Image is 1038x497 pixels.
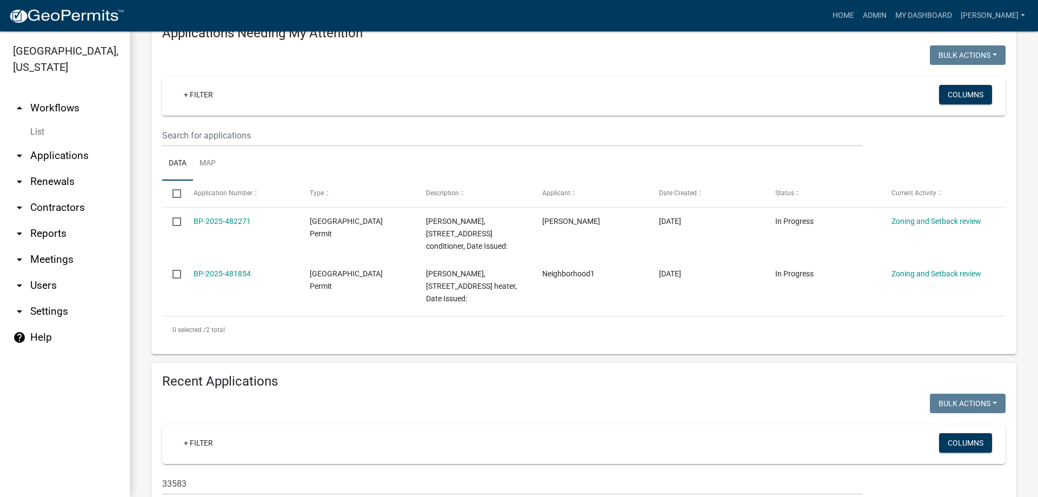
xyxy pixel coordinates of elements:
span: JOSHUA NIGBOR, 27905 VASSAR ST NE, Air conditioner, Date Issued: [426,217,508,250]
span: Isanti County Building Permit [310,217,383,238]
span: Description [426,189,459,197]
button: Columns [939,85,992,104]
span: Status [775,189,794,197]
i: arrow_drop_down [13,279,26,292]
button: Columns [939,433,992,453]
i: help [13,331,26,344]
i: arrow_drop_down [13,175,26,188]
span: 0 selected / [172,326,206,334]
div: 2 total [162,316,1006,343]
input: Search for applications [162,473,862,495]
button: Bulk Actions [930,45,1006,65]
a: + Filter [175,433,222,453]
span: 09/22/2025 [659,269,681,278]
span: Application Number [194,189,252,197]
a: + Filter [175,85,222,104]
a: BP-2025-482271 [194,217,251,226]
datatable-header-cell: Description [416,181,532,207]
datatable-header-cell: Current Activity [881,181,997,207]
i: arrow_drop_down [13,227,26,240]
i: arrow_drop_down [13,149,26,162]
button: Bulk Actions [930,394,1006,413]
datatable-header-cell: Select [162,181,183,207]
span: Applicant [542,189,570,197]
span: Isanti County Building Permit [310,269,383,290]
a: Map [193,147,222,181]
span: In Progress [775,217,814,226]
span: 09/22/2025 [659,217,681,226]
i: arrow_drop_down [13,305,26,318]
a: My Dashboard [891,5,956,26]
i: arrow_drop_up [13,102,26,115]
a: Zoning and Setback review [891,269,981,278]
datatable-header-cell: Status [765,181,881,207]
datatable-header-cell: Date Created [648,181,764,207]
input: Search for applications [162,124,862,147]
h4: Recent Applications [162,374,1006,389]
datatable-header-cell: Applicant [532,181,648,207]
datatable-header-cell: Type [300,181,416,207]
span: Type [310,189,324,197]
h4: Applications Needing My Attention [162,25,1006,41]
span: Ashley Schultz [542,217,600,226]
span: Date Created [659,189,697,197]
span: CARL D ANDERSON, 1401 397TH AVE NE, Water heater, Date Issued: [426,269,517,303]
datatable-header-cell: Application Number [183,181,299,207]
a: BP-2025-481854 [194,269,251,278]
a: [PERSON_NAME] [956,5,1029,26]
span: Current Activity [891,189,936,197]
span: In Progress [775,269,814,278]
a: Home [828,5,859,26]
a: Admin [859,5,891,26]
a: Zoning and Setback review [891,217,981,226]
i: arrow_drop_down [13,253,26,266]
a: Data [162,147,193,181]
span: Neighborhood1 [542,269,595,278]
i: arrow_drop_down [13,201,26,214]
